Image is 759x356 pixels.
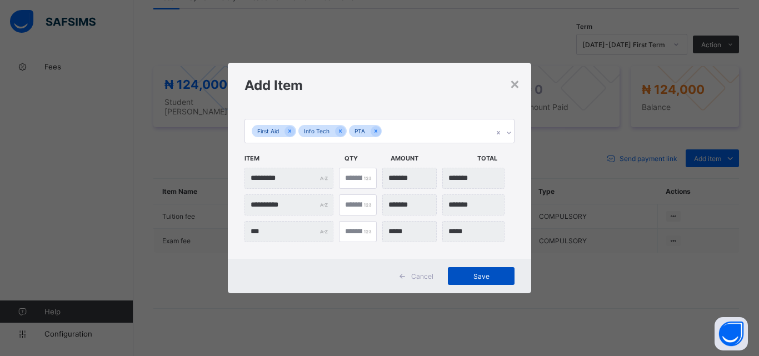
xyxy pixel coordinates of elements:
div: Info Tech [298,125,335,138]
h1: Add Item [244,77,515,93]
span: Item [244,149,339,168]
span: Cancel [411,272,433,280]
button: Open asap [715,317,748,350]
span: Save [456,272,506,280]
span: Amount [391,149,472,168]
div: × [510,74,520,93]
span: Total [477,149,518,168]
div: First Aid [252,125,284,138]
span: Qty [344,149,385,168]
div: PTA [349,125,371,138]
